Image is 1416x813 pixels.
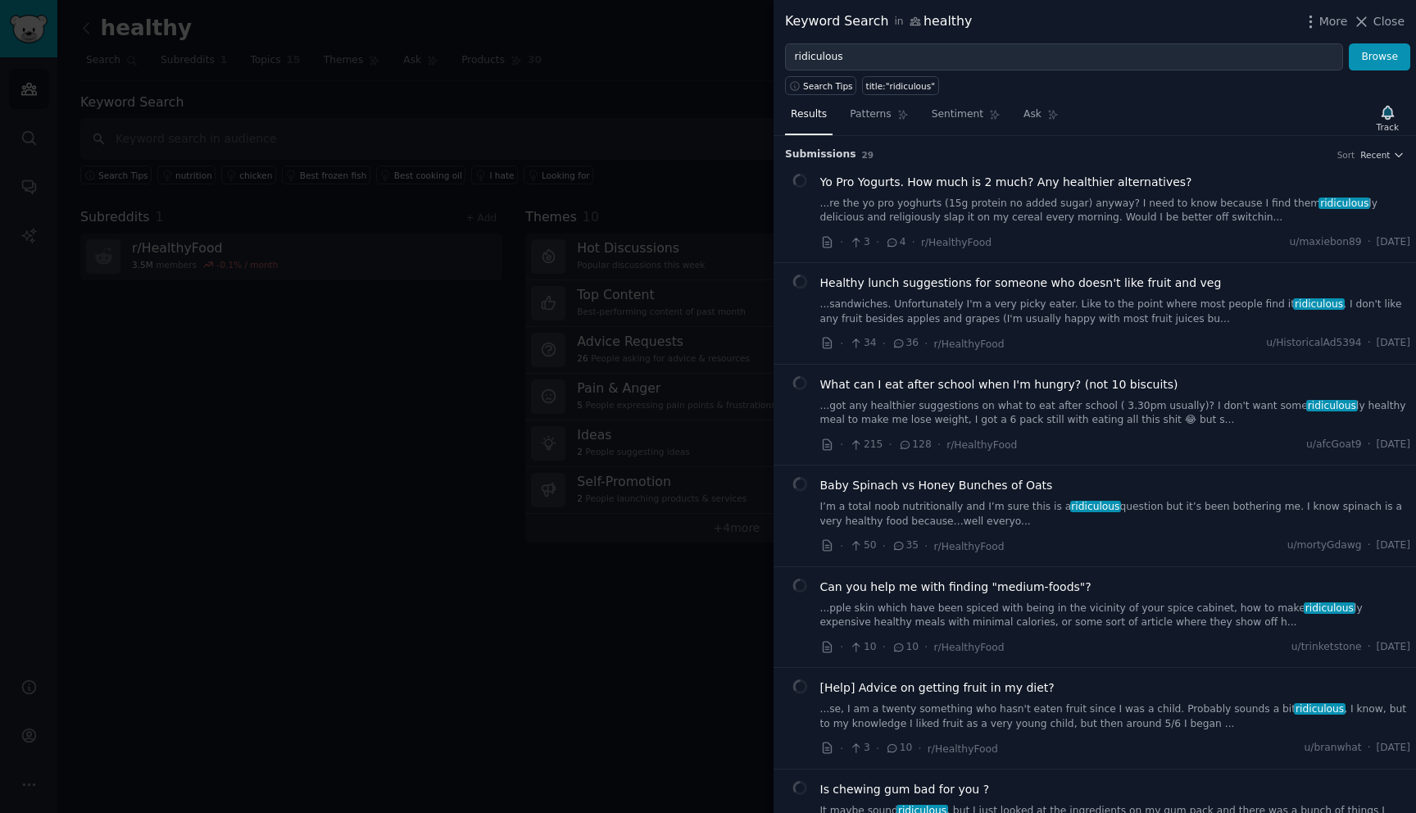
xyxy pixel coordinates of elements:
[1368,438,1371,452] span: ·
[1293,298,1345,310] span: ridiculous
[1070,501,1122,512] span: ridiculous
[1306,400,1358,411] span: ridiculous
[785,76,856,95] button: Search Tips
[850,107,891,122] span: Patterns
[862,150,874,160] span: 29
[1371,101,1405,135] button: Track
[844,102,914,135] a: Patterns
[921,237,992,248] span: r/HealthyFood
[1319,13,1348,30] span: More
[1349,43,1410,71] button: Browse
[924,538,928,555] span: ·
[849,741,869,756] span: 3
[932,107,983,122] span: Sentiment
[849,640,876,655] span: 10
[820,376,1178,393] a: What can I eat after school when I'm hungry? (not 10 biscuits)
[1373,13,1405,30] span: Close
[1023,107,1042,122] span: Ask
[876,234,879,251] span: ·
[820,197,1411,225] a: ...re the yo pro yoghurts (15g protein no added sugar) anyway? I need to know because I find them...
[1291,640,1362,655] span: u/trinketstone
[1266,336,1361,351] span: u/HistoricalAd5394
[885,741,912,756] span: 10
[1368,235,1371,250] span: ·
[1304,602,1355,614] span: ridiculous
[820,579,1091,596] a: Can you help me with finding "medium-foods"?
[1368,640,1371,655] span: ·
[1360,149,1405,161] button: Recent
[849,438,883,452] span: 215
[840,335,843,352] span: ·
[1337,149,1355,161] div: Sort
[1377,438,1410,452] span: [DATE]
[1377,538,1410,553] span: [DATE]
[849,538,876,553] span: 50
[791,107,827,122] span: Results
[820,297,1411,326] a: ...sandwiches. Unfortunately I'm a very picky eater. Like to the point where most people find itr...
[849,235,869,250] span: 3
[820,602,1411,630] a: ...pple skin which have been spiced with being in the vicinity of your spice cabinet, how to make...
[892,538,919,553] span: 35
[892,640,919,655] span: 10
[937,436,941,453] span: ·
[840,436,843,453] span: ·
[924,638,928,656] span: ·
[820,174,1192,191] a: Yo Pro Yogurts. How much is 2 much? Any healthier alternatives?
[862,76,938,95] a: title:"ridiculous"
[820,679,1055,697] a: [Help] Advice on getting fruit in my diet?
[1377,336,1410,351] span: [DATE]
[785,148,856,162] span: Submission s
[888,436,892,453] span: ·
[1368,336,1371,351] span: ·
[876,740,879,757] span: ·
[1290,235,1362,250] span: u/maxiebon89
[898,438,932,452] span: 128
[885,235,905,250] span: 4
[912,234,915,251] span: ·
[1287,538,1362,553] span: u/mortyGdawg
[934,541,1005,552] span: r/HealthyFood
[866,80,935,92] div: title:"ridiculous"
[926,102,1006,135] a: Sentiment
[820,500,1411,529] a: I’m a total noob nutritionally and I’m sure this is aridiculousquestion but it’s been bothering m...
[1318,198,1370,209] span: ridiculous
[1377,235,1410,250] span: [DATE]
[1377,640,1410,655] span: [DATE]
[928,743,998,755] span: r/HealthyFood
[1305,741,1362,756] span: u/branwhat
[883,638,886,656] span: ·
[924,335,928,352] span: ·
[840,538,843,555] span: ·
[785,102,833,135] a: Results
[840,638,843,656] span: ·
[883,335,886,352] span: ·
[894,15,903,30] span: in
[820,275,1222,292] a: Healthy lunch suggestions for someone who doesn't like fruit and veg
[803,80,853,92] span: Search Tips
[918,740,921,757] span: ·
[849,336,876,351] span: 34
[840,234,843,251] span: ·
[820,399,1411,428] a: ...got any healthier suggestions on what to eat after school ( 3.30pm usually)? I don't want some...
[946,439,1017,451] span: r/HealthyFood
[1360,149,1390,161] span: Recent
[785,11,972,32] div: Keyword Search healthy
[1294,703,1346,715] span: ridiculous
[1377,121,1399,133] div: Track
[1368,538,1371,553] span: ·
[1377,741,1410,756] span: [DATE]
[1353,13,1405,30] button: Close
[820,477,1053,494] a: Baby Spinach vs Honey Bunches of Oats
[820,781,990,798] a: Is chewing gum bad for you ?
[934,642,1005,653] span: r/HealthyFood
[1368,741,1371,756] span: ·
[1018,102,1064,135] a: Ask
[892,336,919,351] span: 36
